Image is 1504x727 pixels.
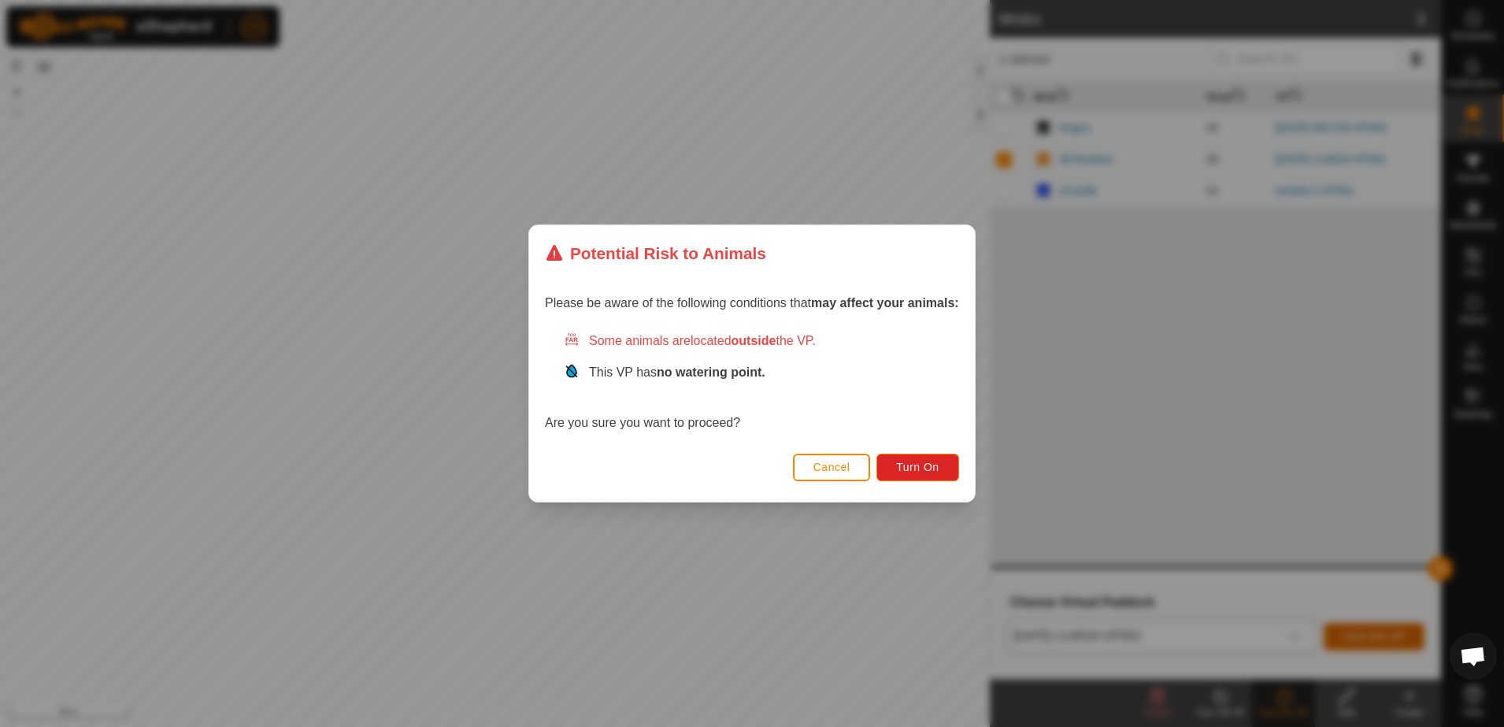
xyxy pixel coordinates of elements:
[564,332,959,351] div: Some animals are
[813,461,850,473] span: Cancel
[657,365,765,379] strong: no watering point.
[1450,632,1497,680] div: Open chat
[897,461,939,473] span: Turn On
[545,241,766,265] div: Potential Risk to Animals
[793,454,871,481] button: Cancel
[545,296,959,310] span: Please be aware of the following conditions that
[811,296,959,310] strong: may affect your animals:
[589,365,765,379] span: This VP has
[732,334,776,347] strong: outside
[877,454,959,481] button: Turn On
[545,332,959,432] div: Are you sure you want to proceed?
[691,334,816,347] span: located the VP.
